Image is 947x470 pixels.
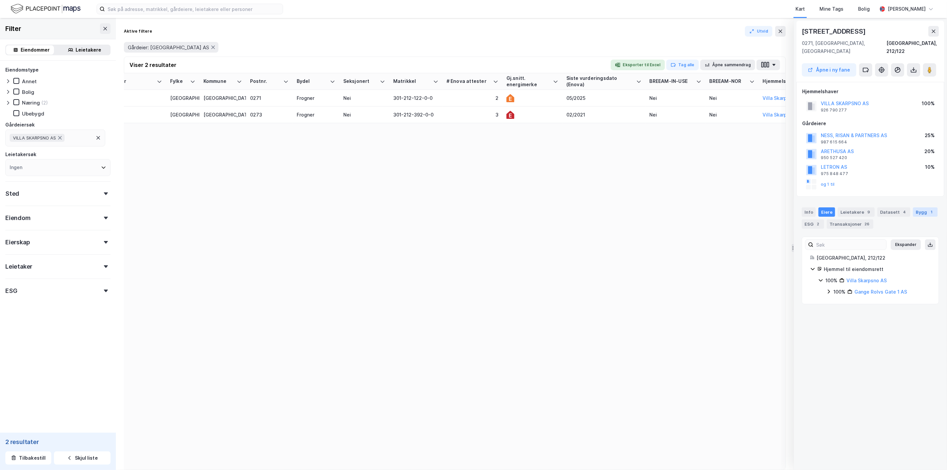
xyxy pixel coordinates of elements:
div: Info [802,207,816,217]
div: Leietaker [5,263,32,271]
button: Skjul liste [54,451,111,465]
div: Nei [650,95,702,102]
div: [GEOGRAPHIC_DATA] [170,111,195,118]
div: 301-212-122-0-0 [393,95,439,102]
div: Bygg [913,207,938,217]
div: 0271, [GEOGRAPHIC_DATA], [GEOGRAPHIC_DATA] [802,39,887,55]
div: 20% [924,147,935,155]
div: Frogner [297,95,335,102]
div: ESG [802,219,824,229]
div: ESG [5,287,17,295]
div: 100% [833,288,845,296]
div: Ingen [10,163,22,171]
button: Åpne sammendrag [700,60,756,70]
div: 0273 [250,111,289,118]
div: Leietakere [838,207,875,217]
div: Seksjonert [343,78,377,85]
div: Frogner [297,111,335,118]
div: 987 615 664 [821,139,847,145]
div: [GEOGRAPHIC_DATA] [203,95,242,102]
div: # Enova attester [447,78,490,85]
div: Bydel [297,78,327,85]
div: Siste vurderingsdato (Enova) [566,75,634,88]
button: Ekspander [891,239,921,250]
div: Aktive filtere [124,29,152,34]
div: Nei [343,95,385,102]
div: 0271 [250,95,289,102]
div: [GEOGRAPHIC_DATA] [170,95,195,102]
div: 100% [922,100,935,108]
div: Annet [22,78,37,85]
div: (2) [41,100,48,106]
div: Bolig [22,89,34,95]
div: Kommune [203,78,234,85]
div: 2 resultater [5,438,111,446]
div: 950 527 420 [821,155,847,160]
div: Eiendom [5,214,31,222]
div: Eiere [818,207,835,217]
div: 10% [925,163,935,171]
div: Næring [22,100,40,106]
div: Gårdeiere [802,119,939,127]
div: Leietakersøk [5,150,36,158]
a: Gange Rolvs Gate 1 AS [854,289,907,295]
div: Sted [5,190,19,198]
div: BREEAM-IN-USE [650,78,694,85]
div: [STREET_ADDRESS] [802,26,867,37]
div: Datasett [877,207,910,217]
div: Ubebygd [22,111,44,117]
div: 3 [447,111,498,118]
div: Mine Tags [819,5,843,13]
div: 1 [928,209,935,215]
iframe: Chat Widget [914,438,947,470]
div: 02/2021 [566,111,642,118]
div: 2 [447,95,498,102]
div: Matrikkel [393,78,431,85]
div: Postnr. [250,78,281,85]
span: VILLA SKARPSNO AS [13,135,56,140]
div: Hjemmel til eiendomsrett [824,265,931,273]
a: Villa Skarpsno AS [846,278,887,283]
span: Gårdeier: [GEOGRAPHIC_DATA] AS [128,44,209,51]
div: Nei [650,111,702,118]
div: Filter [5,23,21,34]
div: [PERSON_NAME] [888,5,926,13]
div: 9 [865,209,872,215]
button: Tag alle [666,60,699,70]
div: 301-212-392-0-0 [393,111,439,118]
div: 2 [815,221,821,227]
div: 100% [825,277,837,285]
button: Utvid [745,26,773,37]
div: BREEAM-NOR [710,78,747,85]
div: Eiendomstype [5,66,39,74]
div: 25% [925,131,935,139]
div: [GEOGRAPHIC_DATA], 212/122 [887,39,939,55]
div: Fylke [170,78,187,85]
button: Eksporter til Excel [611,60,665,70]
div: Hjemmelshaver [763,78,820,85]
div: 4 [901,209,908,215]
div: Gårdeiersøk [5,121,35,129]
div: Kart [795,5,805,13]
div: Nei [343,111,385,118]
div: Hjemmelshaver [802,88,939,96]
div: Eierskap [5,238,30,246]
div: Bolig [858,5,870,13]
div: Eiendommer [21,46,50,54]
input: Søk [813,240,886,250]
button: Åpne i ny fane [802,63,856,77]
div: Nei [710,95,755,102]
div: [GEOGRAPHIC_DATA], 212/122 [816,254,931,262]
div: Viser 2 resultater [130,61,176,69]
div: 05/2025 [566,95,642,102]
input: Søk på adresse, matrikkel, gårdeiere, leietakere eller personer [105,4,283,14]
div: 926 790 277 [821,108,847,113]
div: 26 [863,221,871,227]
div: Gj.snitt. energimerke [506,75,550,88]
img: logo.f888ab2527a4732fd821a326f86c7f29.svg [11,3,81,15]
div: [GEOGRAPHIC_DATA] [203,111,242,118]
div: Transaksjoner [827,219,873,229]
div: Leietakere [76,46,102,54]
div: Nei [710,111,755,118]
